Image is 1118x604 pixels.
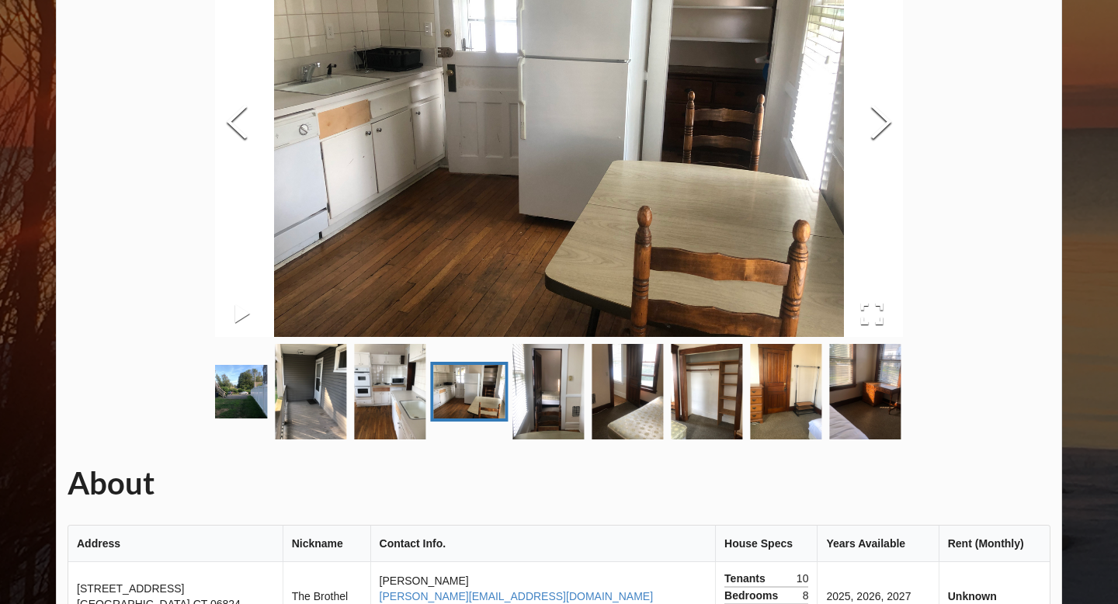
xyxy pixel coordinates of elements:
span: 10 [797,571,809,586]
button: Next Slide [859,54,903,194]
a: Go to Slide 9 [589,341,666,443]
img: 4260bbd1905d3523784f57464f4ccbb2 [592,344,663,439]
img: b4feb4b28087a25bb6b016ebdb77d37c [512,344,584,439]
img: 710c0fa4e93a042cd49f4ec84f05fe34 [433,365,505,418]
a: Go to Slide 5 [272,341,349,443]
a: Go to Slide 6 [351,341,429,443]
b: Unknown [948,590,997,602]
img: 4c44e34200372553cbbc968ad8519352 [671,344,742,439]
button: Open Fullscreen [841,291,903,336]
img: a42fda1bfcb5777ee33f52ba492b98c5 [196,365,267,418]
h1: About [68,463,1050,503]
a: Go to Slide 4 [193,362,270,422]
a: Go to Slide 10 [668,341,745,443]
button: Play or Pause Slideshow [215,291,270,336]
a: [PERSON_NAME][EMAIL_ADDRESS][DOMAIN_NAME] [380,590,653,602]
span: Bedrooms [724,588,782,603]
img: 035a9cdf6591c7684707645cacd209c1 [750,344,821,439]
th: Years Available [817,526,938,562]
a: Go to Slide 11 [747,341,825,443]
th: House Specs [715,526,817,562]
a: Go to Slide 8 [509,341,587,443]
a: Go to Slide 12 [826,341,904,443]
th: Nickname [283,526,370,562]
span: Tenants [724,571,769,586]
th: Contact Info. [370,526,715,562]
img: c99af07c6ae0b166b2edd0167c17ef9d [275,344,346,439]
span: 8 [803,588,809,603]
a: Go to Slide 7 [430,362,508,422]
img: cec93ad1650414d24091ead27aa9f59b [829,344,901,439]
span: [STREET_ADDRESS] [77,582,184,595]
img: b37a2f64b4a1bf4bbfde31efa6aaf724 [354,344,425,439]
button: Previous Slide [215,54,259,194]
th: Address [68,526,283,562]
th: Rent (Monthly) [939,526,1050,562]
